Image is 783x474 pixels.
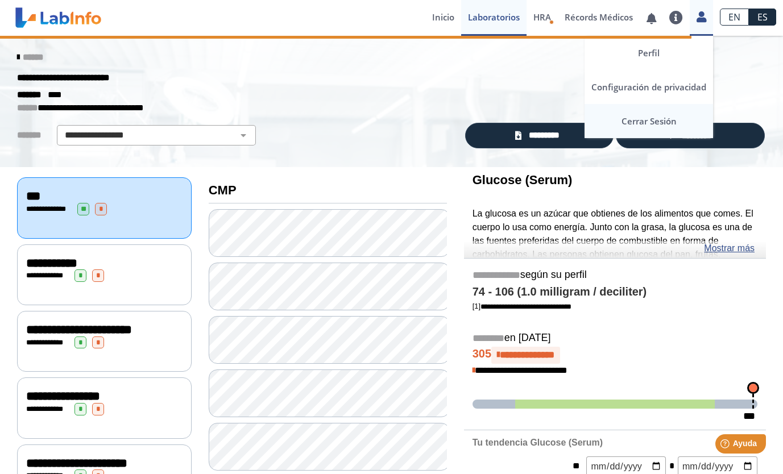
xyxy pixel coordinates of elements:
[585,70,713,104] a: Configuración de privacidad
[473,285,757,299] h4: 74 - 106 (1.0 milligram / deciliter)
[209,183,237,197] b: CMP
[473,173,573,187] b: Glucose (Serum)
[473,302,571,310] a: [1]
[473,207,757,315] p: La glucosa es un azúcar que obtienes de los alimentos que comes. El cuerpo lo usa como energía. J...
[704,242,755,255] a: Mostrar más
[473,347,757,364] h4: 305
[585,104,713,138] a: Cerrar Sesión
[585,36,713,70] a: Perfil
[720,9,749,26] a: EN
[682,430,770,461] iframe: Help widget launcher
[533,11,551,23] span: HRA
[473,332,757,345] h5: en [DATE]
[749,9,776,26] a: ES
[473,269,757,282] h5: según su perfil
[473,438,603,447] b: Tu tendencia Glucose (Serum)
